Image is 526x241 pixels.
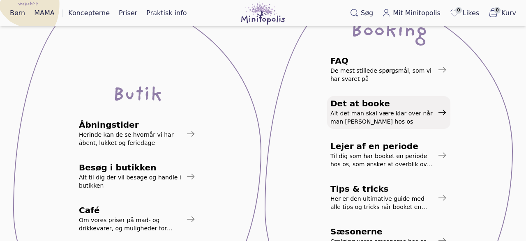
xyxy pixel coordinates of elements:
[76,160,199,193] a: Besøg i butikkenAlt til dig der vil besøge og handle i butikken
[379,7,444,20] a: Mit Minitopolis
[76,117,199,150] a: ÅbningstiderHerinde kan de se hvornår vi har åbent, lukket og feriedage
[79,173,182,190] span: Alt til dig der vil besøge og handle i butikken
[485,6,519,20] button: 0Kurv
[31,7,58,20] a: MAMA
[455,7,462,14] span: 0
[361,8,373,18] span: Søg
[143,7,190,20] a: Praktisk info
[115,7,141,20] a: Priser
[327,181,450,214] a: Tips & tricksHer er den ultimative guide med alle tips og tricks når booket en periode hos os
[330,67,434,83] span: De mest stillede spørgsmål, som vi har svaret på
[351,24,427,40] div: Booking
[330,99,434,108] span: Det at booke
[463,8,479,18] span: Likes
[446,6,482,20] a: 0Likes
[330,152,434,168] span: Til dig som har booket en periode hos os, som ønsker at overblik over processer
[330,185,434,193] span: Tips & tricks
[330,142,434,150] span: Lejer af en periode
[393,8,441,18] span: Mit Minitopolis
[494,7,501,14] span: 0
[65,7,113,20] a: Koncepterne
[347,7,376,20] button: Søg
[327,139,450,172] a: Lejer af en periodeTil dig som har booket en periode hos os, som ønsker at overblik over processer
[79,216,182,232] span: Om vores priser på mad- og drikkevarer, og muligheder for bestilling
[79,163,182,172] span: Besøg i butikken
[79,206,182,214] span: Café
[79,131,182,147] span: Herinde kan de se hvornår vi har åbent, lukket og feriedage
[241,2,285,25] img: Minitopolis logo
[330,57,434,65] span: FAQ
[113,88,162,104] div: Butik
[501,8,516,18] span: Kurv
[76,203,199,236] a: CaféOm vores priser på mad- og drikkevarer, og muligheder for bestilling
[7,7,28,20] a: Børn
[330,195,434,211] span: Her er den ultimative guide med alle tips og tricks når booket en periode hos os
[327,96,450,129] a: Det at bookeAlt det man skal være klar over når man [PERSON_NAME] hos os
[330,227,434,236] span: Sæsonerne
[79,121,182,129] span: Åbningstider
[330,109,434,126] span: Alt det man skal være klar over når man [PERSON_NAME] hos os
[327,53,450,86] a: FAQDe mest stillede spørgsmål, som vi har svaret på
